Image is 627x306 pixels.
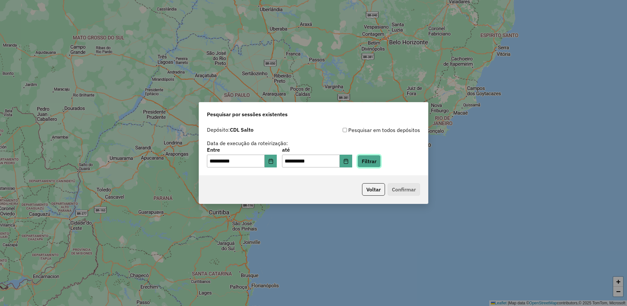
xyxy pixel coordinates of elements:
[340,155,352,168] button: Choose Date
[207,126,253,134] label: Depósito:
[282,146,352,154] label: até
[207,110,288,118] span: Pesquisar por sessões existentes
[362,183,385,196] button: Voltar
[357,155,381,167] button: Filtrar
[207,139,288,147] label: Data de execução da roteirização:
[313,126,420,134] div: Pesquisar em todos depósitos
[230,126,253,133] strong: CDL Salto
[207,146,277,154] label: Entre
[265,155,277,168] button: Choose Date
